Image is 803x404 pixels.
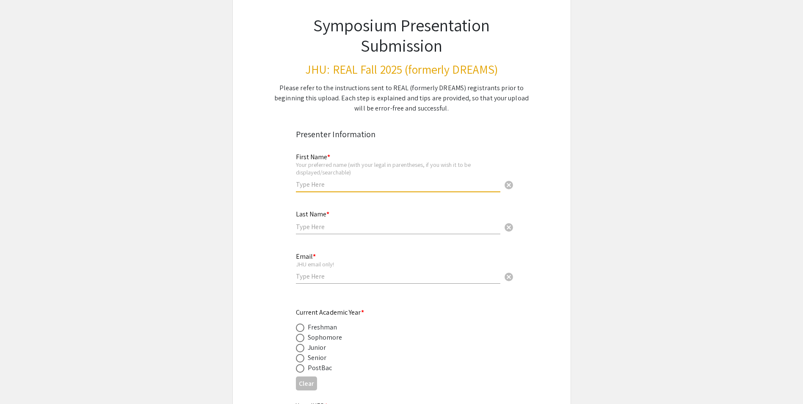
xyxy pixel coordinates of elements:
[504,222,514,232] span: cancel
[308,363,332,373] div: PostBac
[504,180,514,190] span: cancel
[296,161,500,176] div: Your preferred name (with your legal in parentheses, if you wish it to be displayed/searchable)
[308,353,327,363] div: Senior
[500,268,517,285] button: Clear
[274,62,530,77] h3: JHU: REAL Fall 2025 (formerly DREAMS)
[308,343,326,353] div: Junior
[296,152,330,161] mat-label: First Name
[308,332,342,343] div: Sophomore
[274,15,530,55] h1: Symposium Presentation Submission
[296,376,317,390] button: Clear
[296,272,500,281] input: Type Here
[500,218,517,235] button: Clear
[6,366,36,398] iframe: Chat
[296,128,508,141] div: Presenter Information
[296,308,364,317] mat-label: Current Academic Year
[274,83,530,113] div: Please refer to the instructions sent to REAL (formerly DREAMS) registrants prior to beginning th...
[296,252,316,261] mat-label: Email
[504,272,514,282] span: cancel
[296,260,500,268] div: JHU email only!
[296,222,500,231] input: Type Here
[296,180,500,189] input: Type Here
[500,176,517,193] button: Clear
[296,210,329,219] mat-label: Last Name
[308,322,337,332] div: Freshman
